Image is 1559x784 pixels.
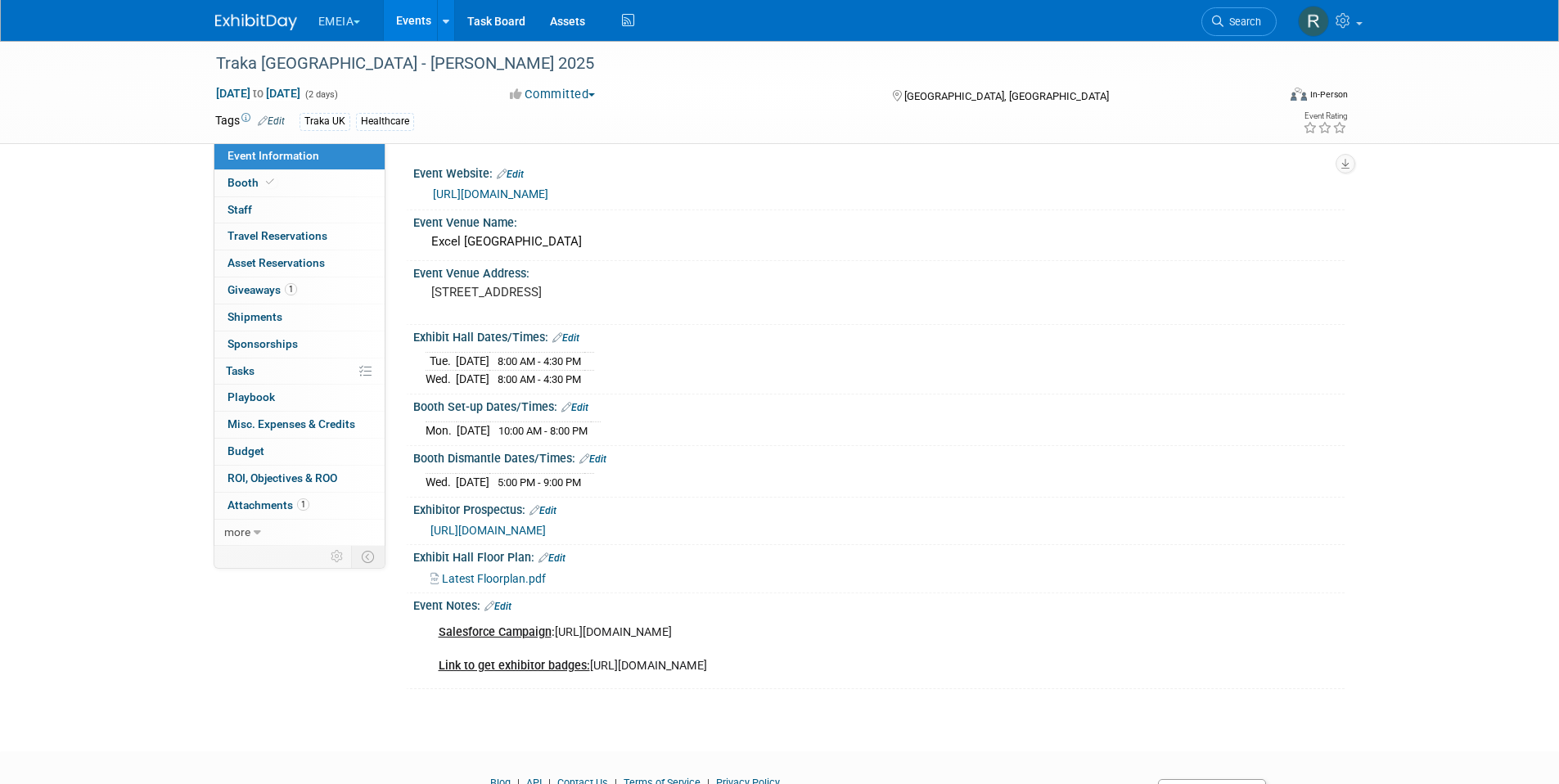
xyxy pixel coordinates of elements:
div: Exhibitor Prospectus: [413,498,1345,519]
span: Search [1223,16,1261,28]
div: Healthcare [356,113,414,130]
a: Latest Floorplan.pdf [430,572,546,585]
span: to [250,87,266,100]
a: Budget [214,439,385,465]
td: Wed. [426,371,456,388]
div: Booth Set-up Dates/Times: [413,394,1345,416]
a: Staff [214,197,385,223]
a: Edit [538,552,565,564]
div: Event Venue Name: [413,210,1345,231]
span: Staff [228,203,252,216]
span: Sponsorships [228,337,298,350]
a: Asset Reservations [214,250,385,277]
a: Edit [579,453,606,465]
b: Link to get exhibitor badges: [439,659,590,673]
span: Shipments [228,310,282,323]
div: Event Rating [1303,112,1347,120]
pre: [STREET_ADDRESS] [431,285,783,300]
div: Traka [GEOGRAPHIC_DATA] - [PERSON_NAME] 2025 [210,49,1252,79]
span: 5:00 PM - 9:00 PM [498,476,581,489]
img: ExhibitDay [215,14,297,30]
a: more [214,520,385,546]
span: Latest Floorplan.pdf [442,572,546,585]
a: Tasks [214,358,385,385]
span: 8:00 AM - 4:30 PM [498,355,581,367]
div: Traka UK [300,113,350,130]
a: Travel Reservations [214,223,385,250]
a: Attachments1 [214,493,385,519]
b: Salesforce Campaign [439,625,552,639]
span: Playbook [228,390,275,403]
a: Booth [214,170,385,196]
span: ROI, Objectives & ROO [228,471,337,484]
a: Event Information [214,143,385,169]
span: Travel Reservations [228,229,327,242]
a: Edit [484,601,511,612]
div: Event Notes: [413,593,1345,615]
td: Tags [215,112,285,131]
i: Booth reservation complete [266,178,274,187]
b: : [552,625,555,639]
div: In-Person [1309,88,1348,101]
a: Edit [561,402,588,413]
span: [GEOGRAPHIC_DATA], [GEOGRAPHIC_DATA] [904,90,1109,102]
a: Misc. Expenses & Credits [214,412,385,438]
div: [URL][DOMAIN_NAME] [URL][DOMAIN_NAME] [427,616,1165,682]
a: Playbook [214,385,385,411]
a: [URL][DOMAIN_NAME] [430,524,546,537]
span: 10:00 AM - 8:00 PM [498,425,588,437]
a: Edit [529,505,556,516]
td: [DATE] [457,422,490,439]
button: Committed [504,86,602,103]
a: Edit [258,115,285,127]
span: 1 [285,283,297,295]
td: Tue. [426,353,456,371]
span: Booth [228,176,277,189]
span: 8:00 AM - 4:30 PM [498,373,581,385]
div: Event Venue Address: [413,261,1345,282]
span: Event Information [228,149,319,162]
div: Event Website: [413,161,1345,182]
a: Sponsorships [214,331,385,358]
div: Excel [GEOGRAPHIC_DATA] [426,229,1332,255]
div: Booth Dismantle Dates/Times: [413,446,1345,467]
td: [DATE] [456,474,489,491]
td: Personalize Event Tab Strip [323,546,352,567]
span: Tasks [226,364,255,377]
div: Exhibit Hall Dates/Times: [413,325,1345,346]
span: Misc. Expenses & Credits [228,417,355,430]
span: Giveaways [228,283,297,296]
a: Search [1201,7,1277,36]
a: Edit [552,332,579,344]
img: Rafaela Rupere [1298,6,1329,37]
div: Event Format [1180,85,1349,110]
a: [URL][DOMAIN_NAME] [433,187,548,201]
div: Exhibit Hall Floor Plan: [413,545,1345,566]
a: Giveaways1 [214,277,385,304]
span: 1 [297,498,309,511]
span: Asset Reservations [228,256,325,269]
a: Edit [497,169,524,180]
img: Format-Inperson.png [1291,88,1307,101]
td: [DATE] [456,371,489,388]
span: Attachments [228,498,309,511]
a: ROI, Objectives & ROO [214,466,385,492]
a: Shipments [214,304,385,331]
span: Budget [228,444,264,457]
span: more [224,525,250,538]
span: (2 days) [304,89,338,100]
span: [DATE] [DATE] [215,86,301,101]
td: [DATE] [456,353,489,371]
td: Wed. [426,474,456,491]
td: Toggle Event Tabs [351,546,385,567]
td: Mon. [426,422,457,439]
